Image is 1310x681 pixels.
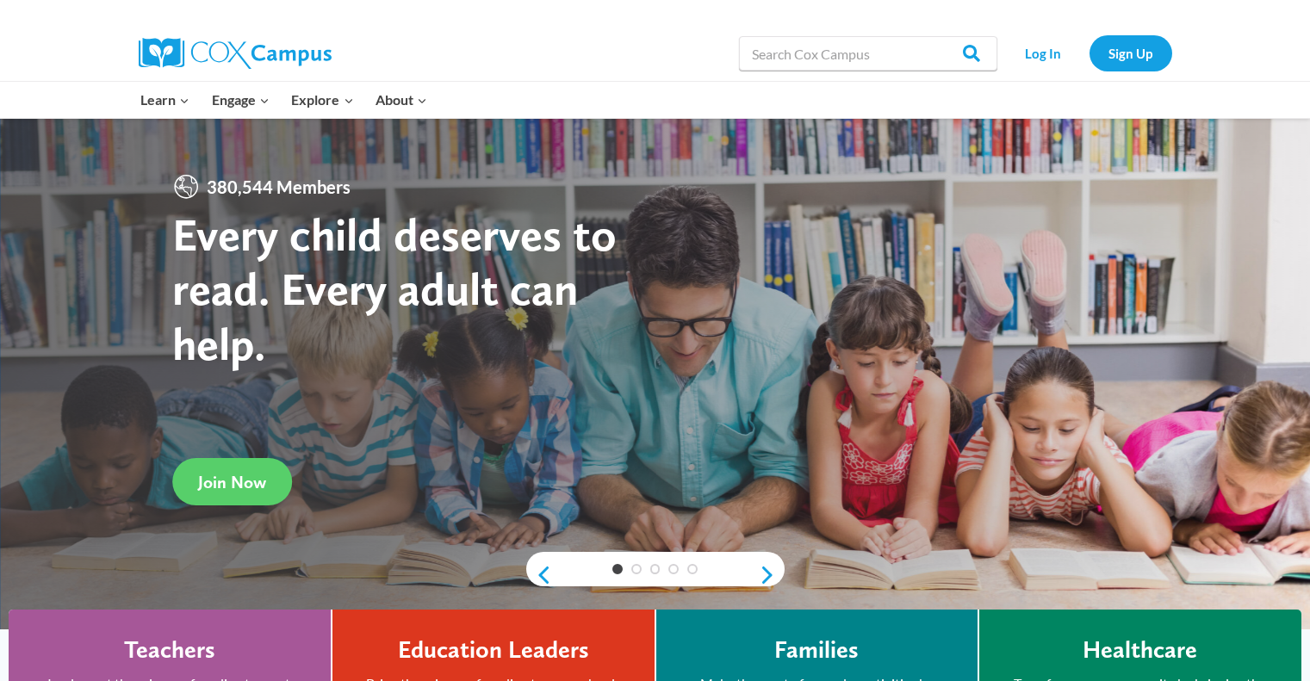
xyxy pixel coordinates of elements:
[612,564,623,574] a: 1
[1006,35,1172,71] nav: Secondary Navigation
[139,38,332,69] img: Cox Campus
[398,635,589,665] h4: Education Leaders
[650,564,661,574] a: 3
[1006,35,1081,71] a: Log In
[212,89,270,111] span: Engage
[759,565,785,585] a: next
[130,82,438,118] nav: Primary Navigation
[526,558,785,592] div: content slider buttons
[526,565,552,585] a: previous
[200,173,357,201] span: 380,544 Members
[124,635,215,665] h4: Teachers
[140,89,189,111] span: Learn
[774,635,859,665] h4: Families
[668,564,679,574] a: 4
[687,564,698,574] a: 5
[376,89,427,111] span: About
[1090,35,1172,71] a: Sign Up
[1083,635,1197,665] h4: Healthcare
[291,89,353,111] span: Explore
[172,458,292,505] a: Join Now
[631,564,642,574] a: 2
[172,207,617,371] strong: Every child deserves to read. Every adult can help.
[739,36,997,71] input: Search Cox Campus
[198,472,266,492] span: Join Now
